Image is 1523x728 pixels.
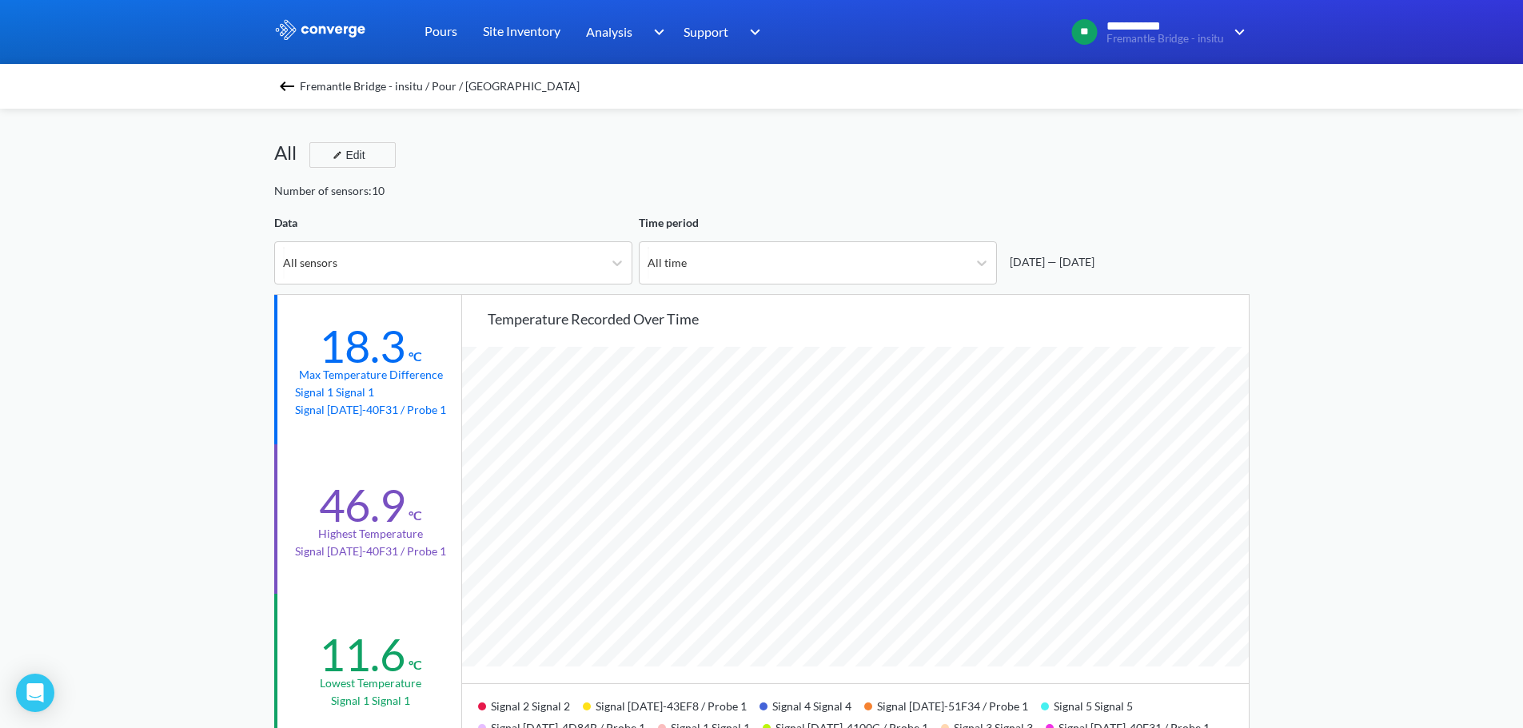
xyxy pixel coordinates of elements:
[274,182,385,200] div: Number of sensors: 10
[299,366,443,384] div: Max temperature difference
[326,145,368,165] div: Edit
[274,214,632,232] div: Data
[319,478,405,532] div: 46.9
[320,674,421,692] div: Lowest temperature
[295,384,446,401] p: Signal 1 Signal 1
[16,674,54,712] div: Open Intercom Messenger
[583,694,760,715] div: Signal [DATE]-43EF8 / Probe 1
[760,694,864,715] div: Signal 4 Signal 4
[283,254,337,272] div: All sensors
[684,22,728,42] span: Support
[300,75,580,97] span: Fremantle Bridge - insitu / Pour / [GEOGRAPHIC_DATA]
[274,19,367,40] img: logo_ewhite.svg
[1106,33,1224,45] span: Fremantle Bridge - insitu
[1003,253,1094,271] div: [DATE] — [DATE]
[319,627,405,682] div: 11.6
[331,692,410,710] p: Signal 1 Signal 1
[295,401,446,419] p: Signal [DATE]-40F31 / Probe 1
[740,22,765,42] img: downArrow.svg
[318,525,423,543] div: Highest temperature
[864,694,1041,715] div: Signal [DATE]-51F34 / Probe 1
[295,543,446,560] p: Signal [DATE]-40F31 / Probe 1
[309,142,396,168] button: Edit
[478,694,583,715] div: Signal 2 Signal 2
[319,319,405,373] div: 18.3
[639,214,997,232] div: Time period
[586,22,632,42] span: Analysis
[643,22,668,42] img: downArrow.svg
[1224,22,1250,42] img: downArrow.svg
[274,137,309,168] div: All
[277,77,297,96] img: backspace.svg
[333,150,342,160] img: edit-icon.svg
[1041,694,1146,715] div: Signal 5 Signal 5
[648,254,687,272] div: All time
[488,308,1249,330] div: Temperature recorded over time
